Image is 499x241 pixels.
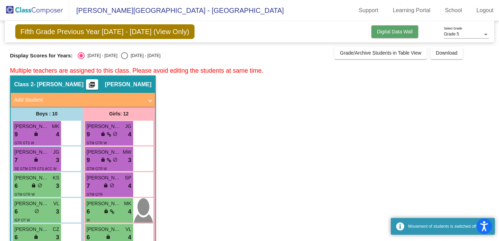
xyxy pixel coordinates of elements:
span: SP [125,174,131,182]
span: [PERSON_NAME][GEOGRAPHIC_DATA] - [GEOGRAPHIC_DATA] [69,5,284,16]
mat-expansion-panel-header: Add Student [11,93,155,107]
button: Print Students Details [86,79,98,90]
span: do_not_disturb_alt [110,183,114,188]
span: lock [34,131,38,136]
span: 7 [15,156,18,165]
a: Support [353,5,384,16]
span: GTM GTR W [15,193,35,196]
span: lock [31,183,36,188]
span: GTM GTR W [87,167,107,171]
span: [PERSON_NAME] [87,226,121,233]
mat-icon: picture_as_pdf [88,81,96,91]
div: [DATE] - [DATE] [85,53,117,59]
span: [PERSON_NAME] [105,81,152,88]
span: 6 [87,207,90,216]
span: do_not_disturb_alt [113,157,118,162]
span: 9 [87,130,90,139]
div: [DATE] - [DATE] [128,53,161,59]
span: Digital Data Wall [377,29,413,34]
mat-radio-group: Select an option [78,52,160,59]
span: Display Scores for Years: [10,53,73,59]
span: lock [106,234,111,239]
span: [PERSON_NAME] [15,174,49,182]
span: 3 [56,182,59,191]
span: 4 [128,182,131,191]
span: Multiple teachers are assigned to this class. Please avoid editing the students at same time. [10,67,263,74]
span: JG [53,148,59,156]
span: 3 [128,156,131,165]
button: Digital Data Wall [371,25,418,38]
span: lock [34,234,38,239]
span: Class 2 [14,81,34,88]
span: 4 [56,130,59,139]
span: [PERSON_NAME] [15,148,49,156]
span: CZ [53,226,59,233]
div: Movement of students is switched off [408,223,490,230]
span: - [PERSON_NAME] [34,81,84,88]
span: do_not_disturb_alt [34,209,39,214]
span: Grade/Archive Students in Table View [340,50,421,56]
span: MW [123,148,131,156]
span: MK [52,123,59,130]
span: W [87,218,90,222]
span: MK [124,200,131,207]
span: do_not_disturb_alt [37,183,42,188]
a: Logout [471,5,499,16]
span: 9 [15,130,18,139]
span: lock [104,209,109,214]
div: Boys : 10 [11,107,83,121]
span: [PERSON_NAME] [87,200,121,207]
span: VL [53,200,59,207]
span: 4 [128,207,131,216]
div: Girls: 12 [83,107,155,121]
span: Fifth Grade Previous Year [DATE] - [DATE] (View Only) [15,24,195,39]
span: 6 [15,182,18,191]
span: [PERSON_NAME] [87,148,121,156]
span: lock [101,131,105,136]
mat-panel-title: Add Student [14,96,143,104]
span: KS [53,174,59,182]
span: JG [125,123,131,130]
span: 6 [15,207,18,216]
span: 7 [87,182,90,191]
button: Download [430,47,463,59]
span: lock [34,157,38,162]
span: IEP OT W [15,218,30,222]
span: 3 [56,207,59,216]
span: 9 [87,156,90,165]
span: GTM GTR [87,193,103,196]
span: [PERSON_NAME] [87,174,121,182]
span: VL [126,226,131,233]
button: Grade/Archive Students in Table View [334,47,427,59]
span: [PERSON_NAME] [15,123,49,130]
span: do_not_disturb_alt [113,131,118,136]
a: Learning Portal [387,5,436,16]
span: lock [103,183,108,188]
a: School [439,5,467,16]
span: Grade 5 [444,32,459,37]
span: GTM GTR W [87,141,107,145]
span: 4 [128,130,131,139]
span: 3 [56,156,59,165]
span: SE GTM GTR GTS ACC W [15,167,57,171]
span: Download [436,50,457,56]
span: lock [101,157,105,162]
span: GTR GTS W [15,141,34,145]
span: [PERSON_NAME] [15,226,49,233]
span: [PERSON_NAME] [15,200,49,207]
span: [PERSON_NAME] [87,123,121,130]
